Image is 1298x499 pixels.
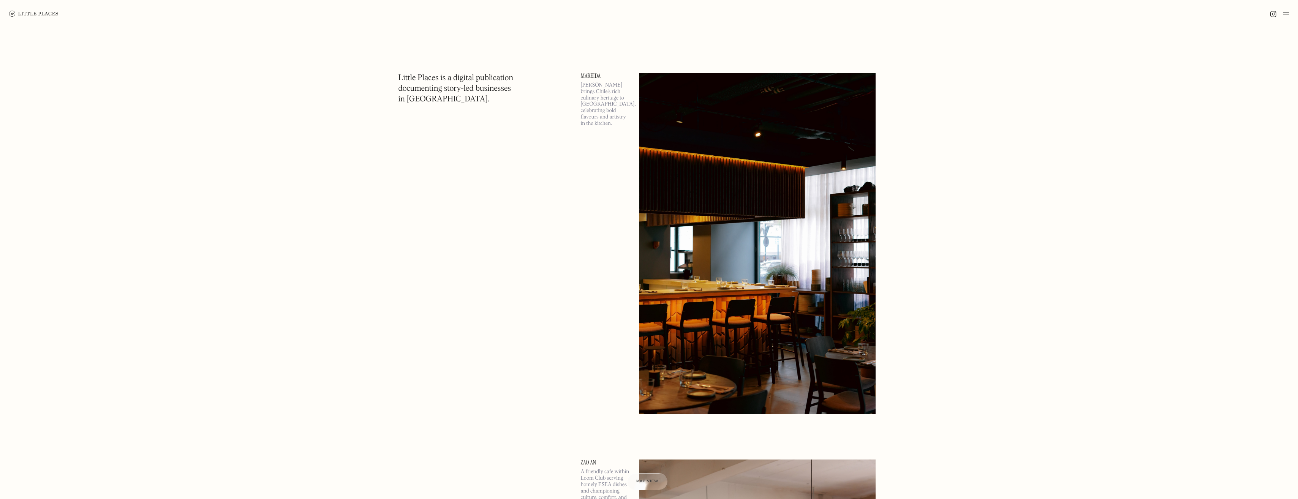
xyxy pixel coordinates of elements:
[581,82,630,127] p: [PERSON_NAME] brings Chile’s rich culinary heritage to [GEOGRAPHIC_DATA], celebrating bold flavou...
[639,73,876,414] img: Mareida
[627,473,667,490] a: Map view
[581,73,630,79] a: Mareida
[581,460,630,466] a: Zao An
[636,479,658,483] span: Map view
[398,73,514,105] h1: Little Places is a digital publication documenting story-led businesses in [GEOGRAPHIC_DATA].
